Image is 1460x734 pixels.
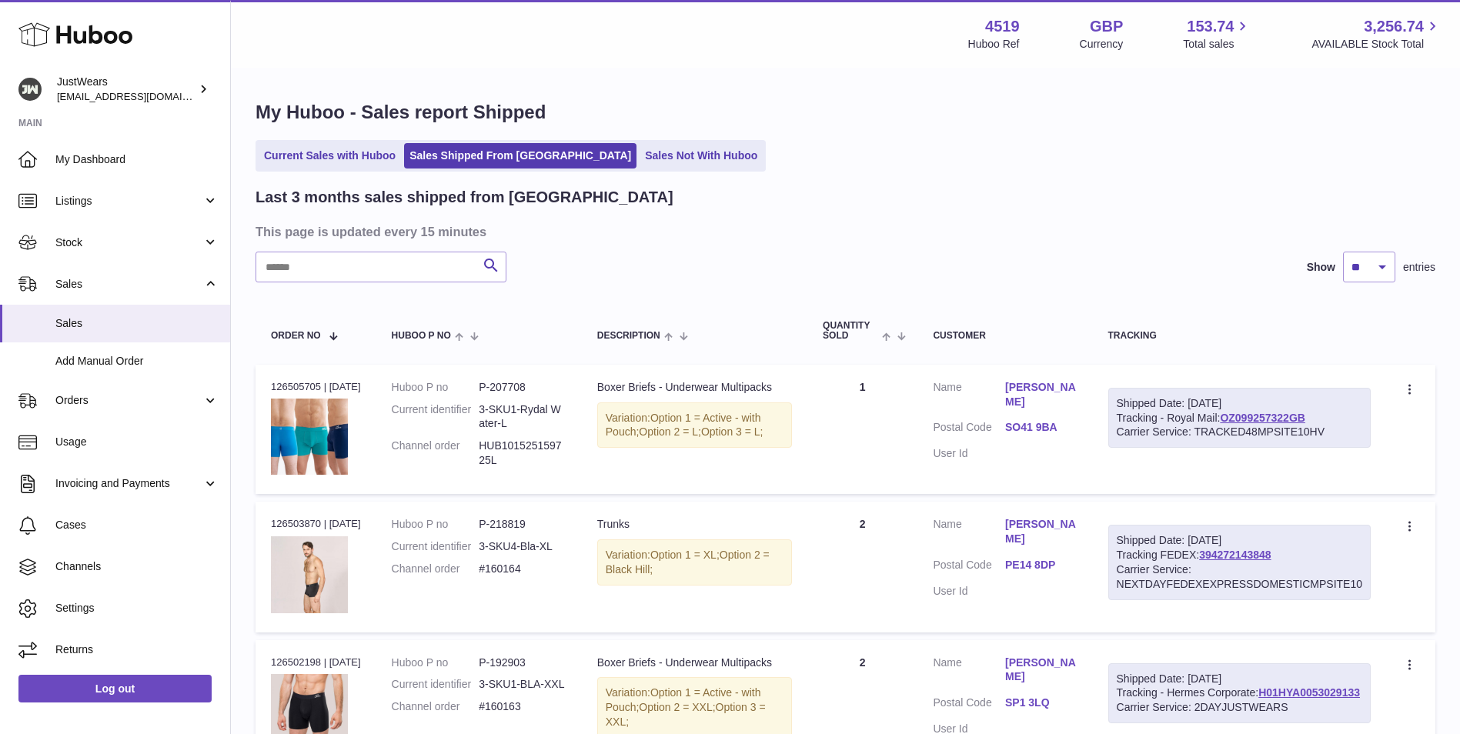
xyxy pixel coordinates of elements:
[606,412,761,439] span: Option 1 = Active - with Pouch;
[1117,562,1362,592] div: Carrier Service: NEXTDAYFEDEXEXPRESSDOMESTICMPSITE10
[392,699,479,714] dt: Channel order
[1005,558,1077,572] a: PE14 8DP
[1258,686,1360,699] a: H01HYA0053029133
[1005,696,1077,710] a: SP1 3LQ
[1183,16,1251,52] a: 153.74 Total sales
[640,143,763,168] a: Sales Not With Huboo
[57,90,226,102] span: [EMAIL_ADDRESS][DOMAIN_NAME]
[271,517,361,531] div: 126503870 | [DATE]
[55,601,219,616] span: Settings
[392,677,479,692] dt: Current identifier
[1117,700,1362,715] div: Carrier Service: 2DAYJUSTWEARS
[650,549,720,561] span: Option 1 = XL;
[1183,37,1251,52] span: Total sales
[597,331,660,341] span: Description
[256,100,1435,125] h1: My Huboo - Sales report Shipped
[55,435,219,449] span: Usage
[933,380,1005,413] dt: Name
[479,562,566,576] dd: #160164
[933,558,1005,576] dt: Postal Code
[1220,412,1305,424] a: OZ099257322GB
[55,518,219,532] span: Cases
[597,517,792,532] div: Trunks
[18,78,42,101] img: internalAdmin-4519@internal.huboo.com
[1311,37,1442,52] span: AVAILABLE Stock Total
[404,143,636,168] a: Sales Shipped From [GEOGRAPHIC_DATA]
[479,517,566,532] dd: P-218819
[701,425,763,438] span: Option 3 = L;
[606,549,770,576] span: Option 2 = Black Hill;
[933,517,1005,550] dt: Name
[1311,16,1442,52] a: 3,256.74 AVAILABLE Stock Total
[933,420,1005,439] dt: Postal Code
[1005,380,1077,409] a: [PERSON_NAME]
[259,143,401,168] a: Current Sales with Huboo
[1108,388,1371,449] div: Tracking - Royal Mail:
[639,425,701,438] span: Option 2 = L;
[933,656,1005,689] dt: Name
[1005,420,1077,435] a: SO41 9BA
[55,476,202,491] span: Invoicing and Payments
[639,701,715,713] span: Option 2 = XXL;
[1090,16,1123,37] strong: GBP
[271,380,361,394] div: 126505705 | [DATE]
[55,152,219,167] span: My Dashboard
[256,187,673,208] h2: Last 3 months sales shipped from [GEOGRAPHIC_DATA]
[479,656,566,670] dd: P-192903
[1080,37,1124,52] div: Currency
[55,393,202,408] span: Orders
[1307,260,1335,275] label: Show
[479,402,566,432] dd: 3-SKU1-Rydal Water-L
[392,331,451,341] span: Huboo P no
[597,656,792,670] div: Boxer Briefs - Underwear Multipacks
[1117,425,1362,439] div: Carrier Service: TRACKED48MPSITE10HV
[1108,663,1371,724] div: Tracking - Hermes Corporate:
[597,402,792,449] div: Variation:
[57,75,195,104] div: JustWears
[985,16,1020,37] strong: 4519
[479,677,566,692] dd: 3-SKU1-BLA-XXL
[55,277,202,292] span: Sales
[1108,525,1371,600] div: Tracking FEDEX:
[55,642,219,657] span: Returns
[597,539,792,586] div: Variation:
[1187,16,1234,37] span: 153.74
[1117,672,1362,686] div: Shipped Date: [DATE]
[18,675,212,702] a: Log out
[1117,396,1362,411] div: Shipped Date: [DATE]
[968,37,1020,52] div: Huboo Ref
[933,584,1005,599] dt: User Id
[606,686,761,713] span: Option 1 = Active - with Pouch;
[597,380,792,395] div: Boxer Briefs - Underwear Multipacks
[933,331,1077,341] div: Customer
[55,194,202,209] span: Listings
[271,656,361,669] div: 126502198 | [DATE]
[392,402,479,432] dt: Current identifier
[392,517,479,532] dt: Huboo P no
[55,316,219,331] span: Sales
[271,536,348,613] img: 45191626277433.jpg
[807,365,917,494] td: 1
[1108,331,1371,341] div: Tracking
[823,321,878,341] span: Quantity Sold
[256,223,1432,240] h3: This page is updated every 15 minutes
[392,439,479,468] dt: Channel order
[271,331,321,341] span: Order No
[392,562,479,576] dt: Channel order
[1199,549,1271,561] a: 394272143848
[933,446,1005,461] dt: User Id
[55,354,219,369] span: Add Manual Order
[479,539,566,554] dd: 3-SKU4-Bla-XL
[55,559,219,574] span: Channels
[479,380,566,395] dd: P-207708
[271,399,348,475] img: 45191700664982.png
[479,439,566,468] dd: HUB101525159725L
[1364,16,1424,37] span: 3,256.74
[392,380,479,395] dt: Huboo P no
[807,502,917,632] td: 2
[1117,533,1362,548] div: Shipped Date: [DATE]
[1005,517,1077,546] a: [PERSON_NAME]
[479,699,566,714] dd: #160163
[392,539,479,554] dt: Current identifier
[392,656,479,670] dt: Huboo P no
